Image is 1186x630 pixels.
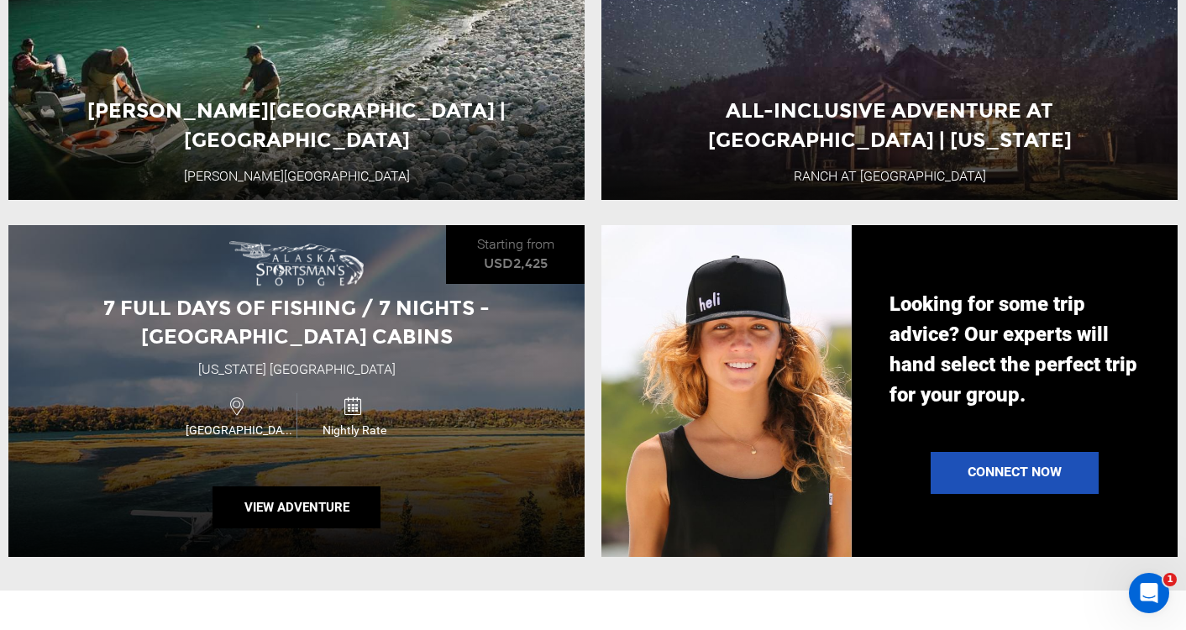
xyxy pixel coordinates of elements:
span: [GEOGRAPHIC_DATA] [181,422,296,438]
img: images [229,241,364,286]
span: 1 [1163,573,1177,586]
span: 7 Full days of Fishing / 7 Nights - [GEOGRAPHIC_DATA] Cabins [103,296,490,349]
p: Looking for some trip advice? Our experts will hand select the perfect trip for your group. [889,289,1140,410]
a: Connect Now [931,452,1099,494]
div: [US_STATE] [GEOGRAPHIC_DATA] [198,360,396,380]
iframe: Intercom live chat [1129,573,1169,613]
span: Nightly Rate [302,422,407,438]
button: View Adventure [213,486,380,528]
